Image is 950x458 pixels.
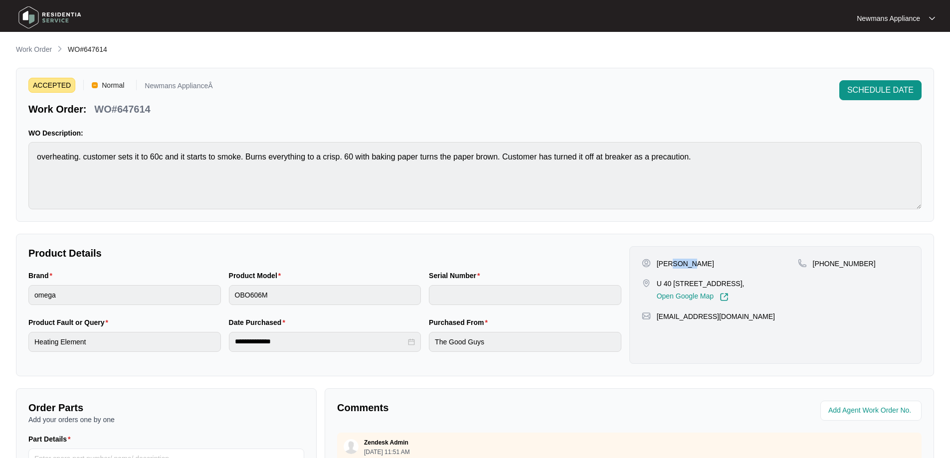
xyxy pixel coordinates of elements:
[28,142,922,209] textarea: overheating. customer sets it to 60c and it starts to smoke. Burns everything to a crisp. 60 with...
[28,246,621,260] p: Product Details
[798,259,807,268] img: map-pin
[429,317,492,327] label: Purchased From
[16,44,52,54] p: Work Order
[642,279,651,288] img: map-pin
[337,401,622,415] p: Comments
[720,293,729,302] img: Link-External
[229,285,421,305] input: Product Model
[229,317,289,327] label: Date Purchased
[28,271,56,281] label: Brand
[929,16,935,21] img: dropdown arrow
[235,336,406,347] input: Date Purchased
[68,45,107,53] span: WO#647614
[839,80,922,100] button: SCHEDULE DATE
[28,332,221,352] input: Product Fault or Query
[15,2,85,32] img: residentia service logo
[642,259,651,268] img: user-pin
[429,332,621,352] input: Purchased From
[229,271,285,281] label: Product Model
[28,401,304,415] p: Order Parts
[14,44,54,55] a: Work Order
[344,439,359,454] img: user.svg
[28,102,86,116] p: Work Order:
[28,415,304,425] p: Add your orders one by one
[429,285,621,305] input: Serial Number
[364,439,408,447] p: Zendesk Admin
[642,311,651,320] img: map-pin
[145,82,212,93] p: Newmans ApplianceÂ
[56,45,64,53] img: chevron-right
[813,259,876,269] p: [PHONE_NUMBER]
[92,82,98,88] img: Vercel Logo
[94,102,150,116] p: WO#647614
[28,285,221,305] input: Brand
[364,449,410,455] p: [DATE] 11:51 AM
[657,311,775,321] p: [EMAIL_ADDRESS][DOMAIN_NAME]
[28,317,112,327] label: Product Fault or Query
[657,279,745,289] p: U 40 [STREET_ADDRESS],
[98,78,128,93] span: Normal
[857,13,920,23] p: Newmans Appliance
[828,405,916,417] input: Add Agent Work Order No.
[847,84,914,96] span: SCHEDULE DATE
[28,434,75,444] label: Part Details
[429,271,484,281] label: Serial Number
[657,259,714,269] p: [PERSON_NAME]
[657,293,729,302] a: Open Google Map
[28,128,922,138] p: WO Description:
[28,78,75,93] span: ACCEPTED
